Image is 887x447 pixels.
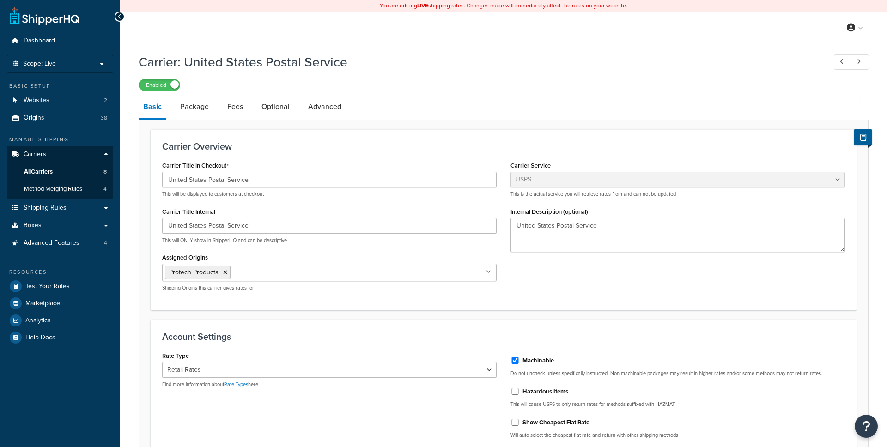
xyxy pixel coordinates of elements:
[7,109,113,127] li: Origins
[162,381,497,388] p: Find more information about here.
[24,114,44,122] span: Origins
[23,60,56,68] span: Scope: Live
[510,191,845,198] p: This is the actual service you will retrieve rates from and can not be updated
[162,237,497,244] p: This will ONLY show in ShipperHQ and can be descriptive
[24,222,42,230] span: Boxes
[510,432,845,439] p: Will auto select the cheapest flat rate and return with other shipping methods
[162,141,845,151] h3: Carrier Overview
[522,387,568,396] label: Hazardous Items
[162,208,215,215] label: Carrier Title Internal
[25,283,70,290] span: Test Your Rates
[162,191,497,198] p: This will be displayed to customers at checkout
[101,114,107,122] span: 38
[855,415,878,438] button: Open Resource Center
[7,235,113,252] li: Advanced Features
[24,239,79,247] span: Advanced Features
[24,97,49,104] span: Websites
[522,356,554,365] label: Machinable
[25,317,51,325] span: Analytics
[24,37,55,45] span: Dashboard
[224,381,248,388] a: Rate Types
[139,96,166,120] a: Basic
[7,92,113,109] a: Websites2
[257,96,294,118] a: Optional
[162,352,189,359] label: Rate Type
[510,162,551,169] label: Carrier Service
[25,334,55,342] span: Help Docs
[7,92,113,109] li: Websites
[7,136,113,144] div: Manage Shipping
[104,97,107,104] span: 2
[104,239,107,247] span: 4
[162,332,845,342] h3: Account Settings
[24,151,46,158] span: Carriers
[7,312,113,329] a: Analytics
[103,168,107,176] span: 8
[7,295,113,312] a: Marketplace
[139,53,817,71] h1: Carrier: United States Postal Service
[7,329,113,346] a: Help Docs
[510,218,845,252] textarea: United States Postal Service
[7,235,113,252] a: Advanced Features4
[162,162,229,169] label: Carrier Title in Checkout
[7,109,113,127] a: Origins38
[304,96,346,118] a: Advanced
[25,300,60,308] span: Marketplace
[7,146,113,163] a: Carriers
[7,278,113,295] a: Test Your Rates
[834,54,852,70] a: Previous Record
[7,146,113,199] li: Carriers
[7,181,113,198] li: Method Merging Rules
[223,96,248,118] a: Fees
[7,268,113,276] div: Resources
[162,284,497,291] p: Shipping Origins this carrier gives rates for
[24,185,82,193] span: Method Merging Rules
[7,32,113,49] a: Dashboard
[854,129,872,145] button: Show Help Docs
[7,181,113,198] a: Method Merging Rules4
[162,254,208,261] label: Assigned Origins
[176,96,213,118] a: Package
[7,82,113,90] div: Basic Setup
[103,185,107,193] span: 4
[169,267,219,277] span: Protech Products
[7,163,113,181] a: AllCarriers8
[417,1,428,10] b: LIVE
[522,418,589,427] label: Show Cheapest Flat Rate
[139,79,180,91] label: Enabled
[510,208,588,215] label: Internal Description (optional)
[7,199,113,217] a: Shipping Rules
[7,217,113,234] a: Boxes
[851,54,869,70] a: Next Record
[510,370,845,377] p: Do not uncheck unless specifically instructed. Non-machinable packages may result in higher rates...
[24,168,53,176] span: All Carriers
[510,401,845,408] p: This will cause USPS to only return rates for methods suffixed with HAZMAT
[24,204,67,212] span: Shipping Rules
